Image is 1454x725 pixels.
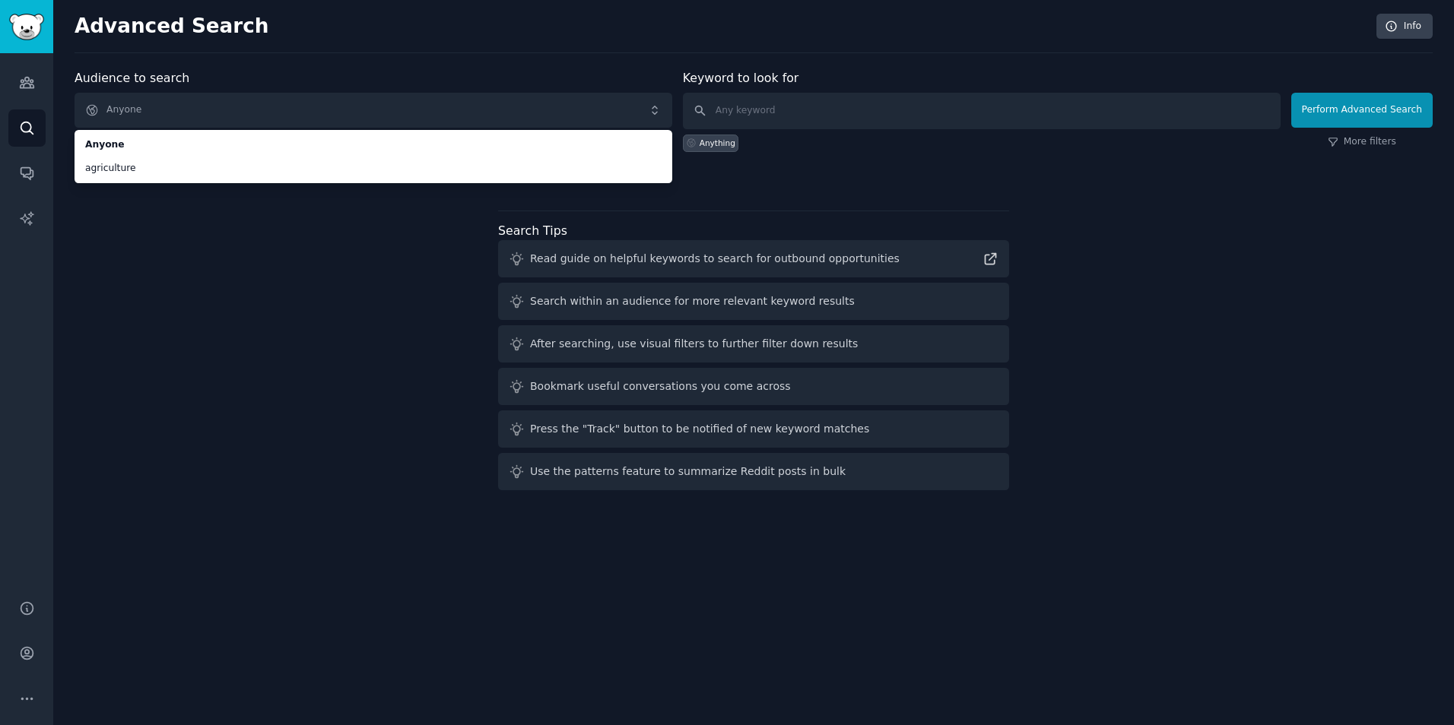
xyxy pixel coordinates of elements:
ul: Anyone [75,130,672,183]
div: Use the patterns feature to summarize Reddit posts in bulk [530,464,846,480]
div: Anything [700,138,735,148]
label: Search Tips [498,223,567,238]
div: Press the "Track" button to be notified of new keyword matches [530,421,869,437]
h2: Advanced Search [75,14,1368,39]
div: Read guide on helpful keywords to search for outbound opportunities [530,251,900,267]
button: Anyone [75,93,672,128]
img: GummySearch logo [9,14,44,40]
div: Bookmark useful conversations you come across [530,378,791,394]
a: More filters [1328,135,1396,149]
label: Keyword to look for [683,71,799,85]
a: Info [1376,14,1433,40]
span: Anyone [85,138,662,152]
div: Search within an audience for more relevant keyword results [530,293,855,309]
input: Any keyword [683,93,1281,129]
button: Perform Advanced Search [1291,93,1433,128]
span: agriculture [85,162,662,176]
div: After searching, use visual filters to further filter down results [530,336,858,352]
label: Audience to search [75,71,189,85]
